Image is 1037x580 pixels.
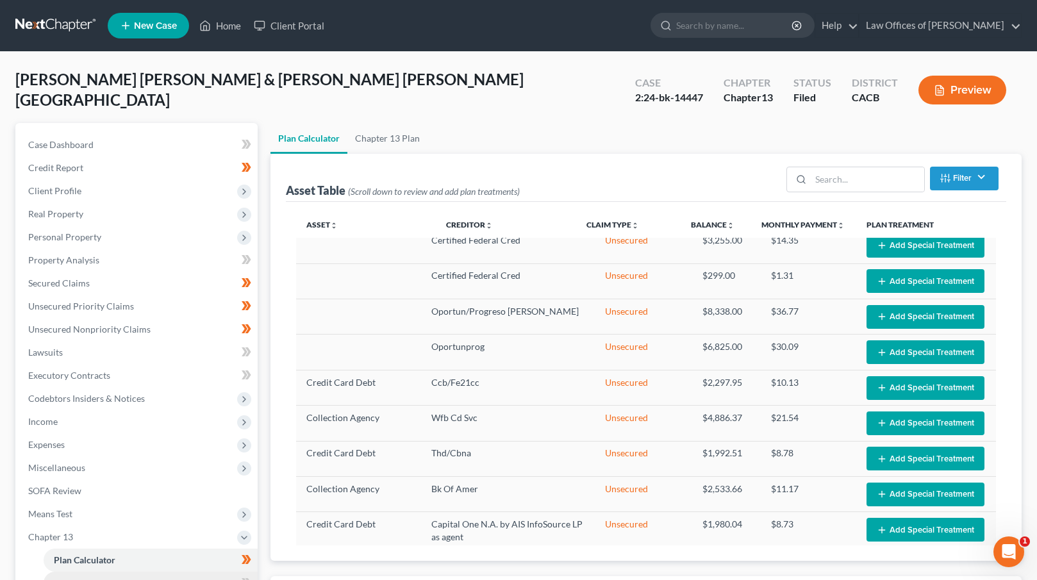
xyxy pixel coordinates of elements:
a: SOFA Review [18,479,258,502]
div: Case [635,76,703,90]
i: unfold_more [837,222,845,229]
td: $4,886.37 [692,406,761,441]
td: $21.54 [761,406,856,441]
td: Unsecured [595,406,692,441]
td: $299.00 [692,263,761,299]
i: unfold_more [485,222,493,229]
a: Client Portal [247,14,331,37]
td: $8.73 [761,512,856,549]
td: Credit Card Debt [296,441,421,476]
td: Certified Federal Cred [421,228,595,263]
span: Real Property [28,208,83,219]
span: Income [28,416,58,427]
td: $14.35 [761,228,856,263]
span: Personal Property [28,231,101,242]
span: Expenses [28,439,65,450]
td: $11.17 [761,477,856,512]
td: $3,255.00 [692,228,761,263]
button: Add Special Treatment [867,376,984,400]
i: unfold_more [727,222,734,229]
span: Property Analysis [28,254,99,265]
span: Executory Contracts [28,370,110,381]
div: Filed [793,90,831,105]
button: Add Special Treatment [867,447,984,470]
td: Oportun/Progreso [PERSON_NAME] [421,299,595,335]
td: $6,825.00 [692,335,761,370]
span: Miscellaneous [28,462,85,473]
span: 13 [761,91,773,103]
div: Status [793,76,831,90]
a: Property Analysis [18,249,258,272]
td: Certified Federal Cred [421,263,595,299]
td: $1,992.51 [692,441,761,476]
td: Unsecured [595,512,692,549]
div: 2:24-bk-14447 [635,90,703,105]
a: Plan Calculator [270,123,347,154]
a: Lawsuits [18,341,258,364]
a: Unsecured Priority Claims [18,295,258,318]
button: Add Special Treatment [867,518,984,542]
td: Unsecured [595,299,692,335]
span: Case Dashboard [28,139,94,150]
a: Executory Contracts [18,364,258,387]
td: $8.78 [761,441,856,476]
span: Chapter 13 [28,531,73,542]
a: Assetunfold_more [306,220,338,229]
td: Wfb Cd Svc [421,406,595,441]
a: Claim Typeunfold_more [586,220,639,229]
span: Secured Claims [28,278,90,288]
td: Ccb/Fe21cc [421,370,595,405]
div: CACB [852,90,898,105]
td: $36.77 [761,299,856,335]
i: unfold_more [330,222,338,229]
td: Collection Agency [296,477,421,512]
span: 1 [1020,536,1030,547]
span: Lawsuits [28,347,63,358]
a: Case Dashboard [18,133,258,156]
td: Capital One N.A. by AIS InfoSource LP as agent [421,512,595,549]
a: Monthly Paymentunfold_more [761,220,845,229]
td: $2,533.66 [692,477,761,512]
a: Home [193,14,247,37]
input: Search... [811,167,924,192]
button: Preview [918,76,1006,104]
i: unfold_more [631,222,639,229]
span: Unsecured Priority Claims [28,301,134,311]
td: $30.09 [761,335,856,370]
td: Unsecured [595,477,692,512]
span: New Case [134,21,177,31]
button: Add Special Treatment [867,483,984,506]
td: Thd/Cbna [421,441,595,476]
td: $10.13 [761,370,856,405]
td: Bk Of Amer [421,477,595,512]
button: Add Special Treatment [867,411,984,435]
a: Balanceunfold_more [691,220,734,229]
td: Unsecured [595,441,692,476]
span: Codebtors Insiders & Notices [28,393,145,404]
a: Law Offices of [PERSON_NAME] [859,14,1021,37]
div: District [852,76,898,90]
a: Credit Report [18,156,258,179]
div: Asset Table [286,183,520,198]
a: Plan Calculator [44,549,258,572]
span: (Scroll down to review and add plan treatments) [348,186,520,197]
a: Creditorunfold_more [446,220,493,229]
button: Add Special Treatment [867,340,984,364]
span: [PERSON_NAME] [PERSON_NAME] & [PERSON_NAME] [PERSON_NAME][GEOGRAPHIC_DATA] [15,70,524,109]
a: Unsecured Nonpriority Claims [18,318,258,341]
iframe: Intercom live chat [993,536,1024,567]
td: Unsecured [595,370,692,405]
td: $2,297.95 [692,370,761,405]
a: Help [815,14,858,37]
span: Client Profile [28,185,81,196]
td: Credit Card Debt [296,512,421,549]
td: Unsecured [595,335,692,370]
span: Means Test [28,508,72,519]
td: $8,338.00 [692,299,761,335]
button: Add Special Treatment [867,305,984,329]
td: Credit Card Debt [296,370,421,405]
input: Search by name... [676,13,793,37]
button: Filter [930,167,999,190]
td: $1.31 [761,263,856,299]
td: Unsecured [595,228,692,263]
